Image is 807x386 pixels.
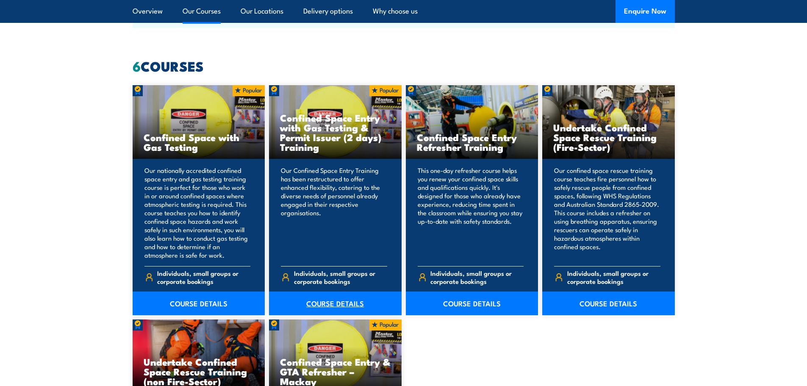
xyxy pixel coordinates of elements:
[554,166,660,259] p: Our confined space rescue training course teaches fire personnel how to safely rescue people from...
[269,292,402,315] a: COURSE DETAILS
[430,269,524,285] span: Individuals, small groups or corporate bookings
[280,357,391,386] h3: Confined Space Entry & GTA Refresher – Mackay
[406,292,538,315] a: COURSE DETAILS
[133,60,675,72] h2: COURSES
[417,132,527,152] h3: Confined Space Entry Refresher Training
[542,292,675,315] a: COURSE DETAILS
[157,269,250,285] span: Individuals, small groups or corporate bookings
[281,166,387,259] p: Our Confined Space Entry Training has been restructured to offer enhanced flexibility, catering t...
[280,113,391,152] h3: Confined Space Entry with Gas Testing & Permit Issuer (2 days) Training
[553,122,664,152] h3: Undertake Confined Space Rescue Training (Fire-Sector)
[133,55,141,76] strong: 6
[144,357,254,386] h3: Undertake Confined Space Rescue Training (non Fire-Sector)
[144,166,251,259] p: Our nationally accredited confined space entry and gas testing training course is perfect for tho...
[144,132,254,152] h3: Confined Space with Gas Testing
[294,269,387,285] span: Individuals, small groups or corporate bookings
[133,292,265,315] a: COURSE DETAILS
[418,166,524,259] p: This one-day refresher course helps you renew your confined space skills and qualifications quick...
[567,269,660,285] span: Individuals, small groups or corporate bookings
